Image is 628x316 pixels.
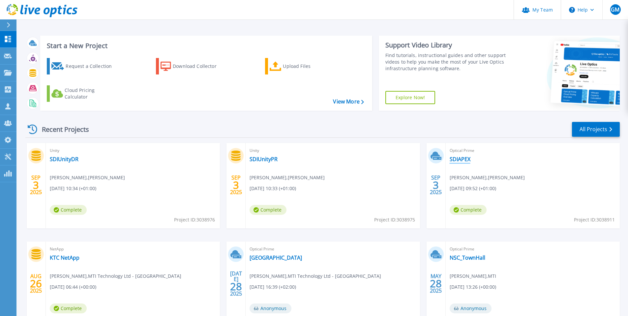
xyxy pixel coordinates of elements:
[250,273,381,280] span: [PERSON_NAME] , MTI Technology Ltd - [GEOGRAPHIC_DATA]
[50,147,216,154] span: Unity
[50,245,216,253] span: NetApp
[230,272,242,296] div: [DATE] 2025
[385,91,435,104] a: Explore Now!
[450,156,470,162] a: SDIAPEX
[265,58,339,74] a: Upload Files
[50,205,87,215] span: Complete
[450,245,616,253] span: Optical Prime
[385,41,508,49] div: Support Video Library
[65,87,117,100] div: Cloud Pricing Calculator
[450,303,492,313] span: Anonymous
[47,42,364,49] h3: Start a New Project
[156,58,229,74] a: Download Collector
[611,7,619,12] span: GM
[250,245,416,253] span: Optical Prime
[50,174,125,181] span: [PERSON_NAME] , [PERSON_NAME]
[430,281,442,286] span: 28
[430,173,442,197] div: SEP 2025
[230,173,242,197] div: SEP 2025
[450,254,485,261] a: NSC_TownHall
[283,60,336,73] div: Upload Files
[450,283,496,291] span: [DATE] 13:26 (+00:00)
[450,147,616,154] span: Optical Prime
[333,99,364,105] a: View More
[450,273,496,280] span: [PERSON_NAME] , MTI
[50,156,78,162] a: SDIUnityDR
[250,147,416,154] span: Unity
[385,52,508,72] div: Find tutorials, instructional guides and other support videos to help you make the most of your L...
[250,205,286,215] span: Complete
[66,60,118,73] div: Request a Collection
[33,182,39,188] span: 3
[450,174,525,181] span: [PERSON_NAME] , [PERSON_NAME]
[50,185,96,192] span: [DATE] 10:34 (+01:00)
[572,122,620,137] a: All Projects
[574,216,615,223] span: Project ID: 3038911
[25,121,98,137] div: Recent Projects
[47,58,120,74] a: Request a Collection
[50,273,181,280] span: [PERSON_NAME] , MTI Technology Ltd - [GEOGRAPHIC_DATA]
[233,182,239,188] span: 3
[250,283,296,291] span: [DATE] 16:39 (+02:00)
[30,281,42,286] span: 26
[47,85,120,102] a: Cloud Pricing Calculator
[250,156,278,162] a: SDIUnityPR
[374,216,415,223] span: Project ID: 3038975
[250,254,302,261] a: [GEOGRAPHIC_DATA]
[30,173,42,197] div: SEP 2025
[30,272,42,296] div: AUG 2025
[50,283,96,291] span: [DATE] 06:44 (+00:00)
[433,182,439,188] span: 3
[50,254,79,261] a: KTC NetApp
[250,185,296,192] span: [DATE] 10:33 (+01:00)
[250,303,291,313] span: Anonymous
[430,272,442,296] div: MAY 2025
[174,216,215,223] span: Project ID: 3038976
[50,303,87,313] span: Complete
[230,284,242,289] span: 28
[173,60,225,73] div: Download Collector
[450,205,487,215] span: Complete
[250,174,325,181] span: [PERSON_NAME] , [PERSON_NAME]
[450,185,496,192] span: [DATE] 09:52 (+01:00)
